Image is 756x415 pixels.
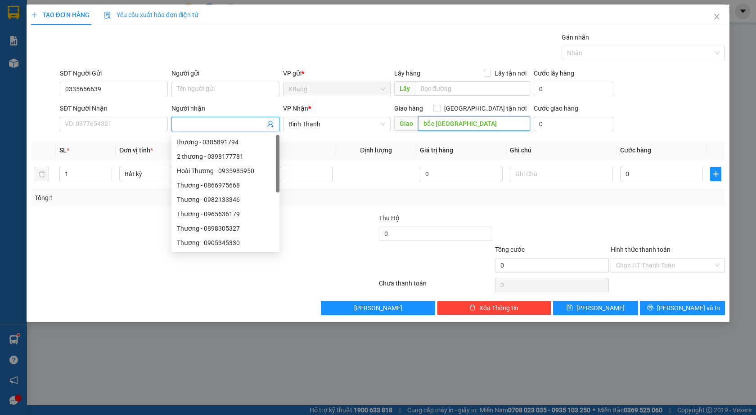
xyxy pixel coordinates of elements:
span: TẠO ĐƠN HÀNG [31,11,90,18]
input: Dọc đường [418,116,530,131]
div: 2 thương - 0398177781 [177,152,274,161]
button: printer[PERSON_NAME] và In [640,301,725,315]
span: CC : [85,49,97,59]
input: Cước giao hàng [534,117,614,131]
span: [PERSON_NAME] và In [657,303,720,313]
div: KBang [8,8,80,18]
div: SĐT Người Nhận [60,103,168,113]
span: SL [86,64,98,77]
div: thương - 0385891794 [177,137,274,147]
span: Tổng cước [495,246,525,253]
div: 0969657669 [86,29,158,42]
span: user-add [267,120,274,128]
input: Cước lấy hàng [534,82,614,96]
span: Giá trị hàng [420,147,453,154]
div: Người gửi [171,68,279,78]
span: delete [469,304,476,312]
span: Gửi: [8,9,22,18]
span: Lấy hàng [394,70,420,77]
span: Giao hàng [394,105,423,112]
input: Dọc đường [415,81,530,96]
div: Thương - 0905345330 [177,238,274,248]
span: KBang [288,82,386,96]
span: save [567,304,573,312]
img: icon [104,12,111,19]
button: [PERSON_NAME] [321,301,435,315]
span: Lấy [394,81,415,96]
span: Thu Hộ [379,214,400,222]
label: Gán nhãn [562,34,589,41]
div: liên [86,18,158,29]
span: Lấy tận nơi [491,68,530,78]
span: Bất kỳ [125,167,217,181]
div: Thương - 0866975668 [177,180,274,190]
span: Yêu cầu xuất hóa đơn điện tử [104,11,199,18]
th: Ghi chú [506,142,616,159]
button: delete [35,167,49,181]
div: Người nhận [171,103,279,113]
button: deleteXóa Thông tin [437,301,551,315]
div: Thương - 0965636179 [171,207,279,221]
div: 2 thương - 0398177781 [171,149,279,164]
span: close [713,13,720,20]
span: printer [647,304,653,312]
button: save[PERSON_NAME] [553,301,638,315]
div: Thương - 0905345330 [171,236,279,250]
label: Cước giao hàng [534,105,578,112]
span: Giao [394,116,418,131]
input: Ghi Chú [510,167,613,181]
div: VP gửi [283,68,391,78]
span: Cước hàng [620,147,651,154]
div: Chưa thanh toán [378,278,494,294]
div: Thương - 0898305327 [171,221,279,236]
div: 0337307498 [8,29,80,42]
div: quân [8,18,80,29]
span: Bình Thạnh [288,117,386,131]
span: [PERSON_NAME] [354,303,402,313]
div: thương - 0385891794 [171,135,279,149]
div: Hoài Thương - 0935985950 [171,164,279,178]
input: VD: Bàn, Ghế [229,167,333,181]
span: SL [59,147,67,154]
div: Thương - 0866975668 [171,178,279,192]
div: Thương - 0898305327 [177,223,274,233]
label: Hình thức thanh toán [611,246,670,253]
div: Thương - 0982133346 [177,195,274,205]
span: plus [31,12,37,18]
div: SĐT Người Gửi [60,68,168,78]
span: VP Nhận [283,105,308,112]
span: Nhận: [86,9,108,18]
span: [PERSON_NAME] [576,303,625,313]
span: [GEOGRAPHIC_DATA] tận nơi [441,103,530,113]
button: plus [710,167,721,181]
span: Định lượng [360,147,392,154]
label: Cước lấy hàng [534,70,574,77]
div: Tên hàng: đồ ăn ( : 1 ) [8,65,158,76]
span: plus [711,170,721,178]
div: Thương - 0965636179 [177,209,274,219]
div: Thương - 0982133346 [171,192,279,207]
div: Bình Thạnh [86,8,158,18]
span: Đơn vị tính [119,147,153,154]
div: Tổng: 1 [35,193,292,203]
div: Hoài Thương - 0935985950 [177,166,274,176]
div: 50.000 [85,47,159,60]
span: Xóa Thông tin [479,303,518,313]
input: 0 [420,167,503,181]
button: Close [704,4,729,30]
